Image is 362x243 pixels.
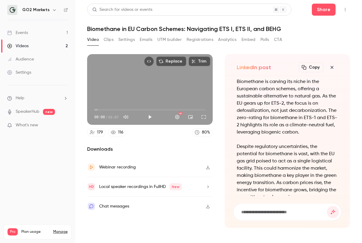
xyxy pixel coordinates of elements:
[118,129,123,136] div: 116
[99,164,136,171] div: Webinar recording
[43,109,55,115] span: new
[198,111,210,123] button: Full screen
[61,123,68,128] iframe: Noticeable Trigger
[87,35,99,45] button: Video
[16,95,24,101] span: Help
[299,63,324,72] button: Copy
[94,114,119,120] div: 00:00
[8,5,17,15] img: GO2 Markets
[7,69,31,75] div: Settings
[189,57,210,66] button: Trim
[169,183,182,190] span: New
[99,203,129,210] div: Chat messages
[237,64,271,71] h2: LinkedIn post
[179,112,182,115] div: HD
[118,35,135,45] button: Settings
[260,35,269,45] button: Polls
[53,229,68,234] a: Manage
[237,78,338,136] p: Biomethane is carving its niche in the European carbon schemes, offering a sustainable alternativ...
[218,35,237,45] button: Analytics
[171,111,183,123] button: Settings
[104,35,114,45] button: Clips
[187,35,213,45] button: Registrations
[8,228,18,235] span: Pro
[108,128,126,137] a: 116
[7,43,29,49] div: Videos
[16,122,38,128] span: What's new
[202,129,210,136] div: 80 %
[7,56,34,62] div: Audience
[7,30,28,36] div: Events
[21,229,50,234] span: Plan usage
[192,128,213,137] a: 80%
[140,35,152,45] button: Emails
[312,4,336,16] button: Share
[108,114,119,120] span: 59:07
[242,35,256,45] button: Embed
[94,114,105,120] span: 00:00
[144,57,154,66] button: Embed video
[184,111,196,123] button: Turn on miniplayer
[105,114,108,120] span: /
[237,143,338,201] p: Despite regulatory uncertainties, the potential for biomethane is vast, with the EU gas grid pois...
[274,35,282,45] button: CTA
[157,35,182,45] button: UTM builder
[22,7,50,13] h6: GO2 Markets
[16,109,39,115] a: SpeakerHub
[99,183,182,190] div: Local speaker recordings in FullHD
[87,25,350,32] h1: Biomethane in EU Carbon Schemes: Navigating ETS I, ETS II, and BEHG
[87,128,106,137] a: 179
[97,129,103,136] div: 179
[92,7,152,13] div: Search for videos or events
[144,111,156,123] button: Play
[156,57,186,66] button: Replace
[7,95,68,101] li: help-dropdown-opener
[87,146,213,153] h2: Downloads
[120,111,132,123] button: Mute
[340,5,350,14] button: Top Bar Actions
